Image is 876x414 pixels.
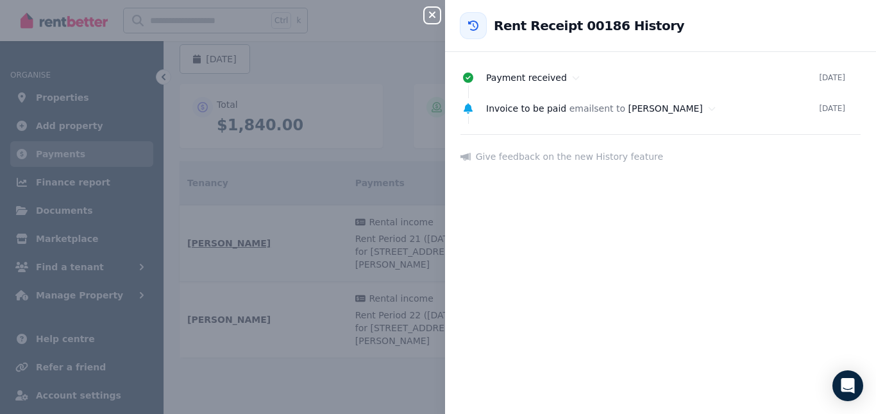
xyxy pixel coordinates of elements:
[819,73,845,83] time: [DATE]
[494,17,684,35] h2: Rent Receipt 00186 History
[832,370,863,401] div: Open Intercom Messenger
[486,102,819,115] div: email sent to
[486,73,567,83] span: Payment received
[486,103,566,114] span: Invoice to be paid
[819,103,845,114] time: [DATE]
[460,150,861,163] a: Give feedback on the new History feature
[628,103,703,114] span: [PERSON_NAME]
